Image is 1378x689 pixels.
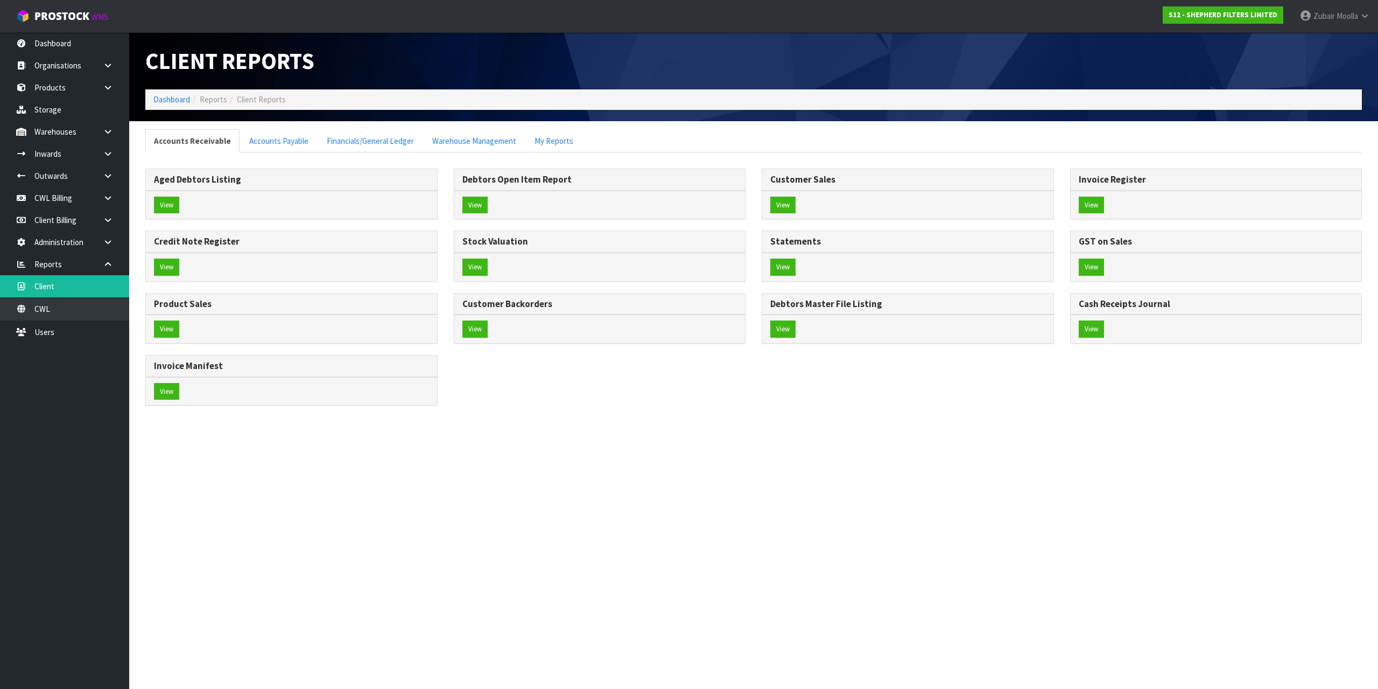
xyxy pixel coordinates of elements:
button: View [462,197,488,214]
button: View [154,197,179,214]
span: Moolla [1337,11,1358,21]
button: View [1079,197,1104,214]
h3: Customer Backorders [462,299,737,309]
h3: Credit Note Register [154,236,429,247]
h3: Cash Receipts Journal [1079,299,1354,309]
span: Client Reports [145,46,314,75]
h3: Product Sales [154,299,429,309]
button: View [154,383,179,400]
a: Accounts Receivable [145,129,240,152]
h3: Stock Valuation [462,236,737,247]
a: Dashboard [153,94,190,105]
small: WMS [92,12,108,22]
h3: Invoice Manifest [154,361,429,371]
button: View [770,321,796,338]
a: Warehouse Management [424,129,525,152]
button: View [154,259,179,276]
a: S12 - SHEPHERD FILTERS LIMITED [1163,6,1283,24]
span: Client Reports [237,94,286,105]
button: View [462,259,488,276]
button: View [770,197,796,214]
button: View [1079,259,1104,276]
h3: Invoice Register [1079,175,1354,185]
span: Zubair [1313,11,1335,21]
a: Financials/General Ledger [318,129,423,152]
button: View [1079,321,1104,338]
a: Accounts Payable [241,129,317,152]
button: View [462,321,488,338]
img: cube-alt.png [16,9,30,23]
strong: S12 - SHEPHERD FILTERS LIMITED [1169,10,1277,19]
h3: Debtors Open Item Report [462,175,737,185]
h3: Aged Debtors Listing [154,175,429,185]
span: Reports [200,94,227,105]
a: My Reports [526,129,582,152]
button: View [154,321,179,338]
h3: Statements [770,236,1045,247]
h3: Customer Sales [770,175,1045,185]
h3: GST on Sales [1079,236,1354,247]
span: ProStock [34,9,89,23]
button: View [770,259,796,276]
h3: Debtors Master File Listing [770,299,1045,309]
